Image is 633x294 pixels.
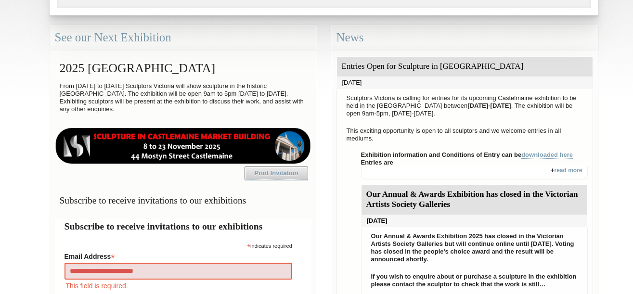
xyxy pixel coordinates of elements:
[342,92,588,120] p: Sculptors Victoria is calling for entries for its upcoming Castelmaine exhibition to be held in t...
[331,25,598,51] div: News
[337,77,593,89] div: [DATE]
[245,166,308,180] a: Print Invitation
[337,57,593,77] div: Entries Open for Sculpture in [GEOGRAPHIC_DATA]
[50,25,317,51] div: See our Next Exhibition
[361,151,573,159] strong: Exhibition information and Conditions of Entry can be
[362,215,587,227] div: [DATE]
[521,151,573,159] a: downloaded here
[366,230,582,266] p: Our Annual & Awards Exhibition 2025 has closed in the Victorian Artists Society Galleries but wil...
[342,125,588,145] p: This exciting opportunity is open to all sculptors and we welcome entries in all mediums.
[362,185,587,215] div: Our Annual & Awards Exhibition has closed in the Victorian Artists Society Galleries
[65,241,292,250] div: indicates required
[361,166,588,179] div: +
[55,191,311,210] h3: Subscribe to receive invitations to our exhibitions
[554,167,582,174] a: read more
[65,281,292,291] div: This field is required.
[65,250,292,261] label: Email Address
[55,128,311,164] img: castlemaine-ldrbd25v2.png
[467,102,511,109] strong: [DATE]-[DATE]
[65,219,302,233] h2: Subscribe to receive invitations to our exhibitions
[366,270,582,291] p: If you wish to enquire about or purchase a sculpture in the exhibition please contact the sculpto...
[55,56,311,80] h2: 2025 [GEOGRAPHIC_DATA]
[55,80,311,115] p: From [DATE] to [DATE] Sculptors Victoria will show sculpture in the historic [GEOGRAPHIC_DATA]. T...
